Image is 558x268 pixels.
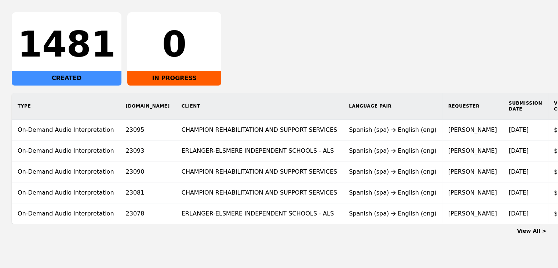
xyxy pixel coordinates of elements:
[508,147,528,154] time: [DATE]
[517,228,546,234] a: View All >
[176,141,343,162] td: ERLANGER-ELSMERE INDEPENDENT SCHOOLS - ALS
[120,141,176,162] td: 23093
[442,93,503,120] th: Requester
[176,162,343,182] td: CHAMPION REHABILITATION AND SUPPORT SERVICES
[508,168,528,175] time: [DATE]
[442,141,503,162] td: [PERSON_NAME]
[343,93,442,120] th: Language Pair
[442,182,503,203] td: [PERSON_NAME]
[349,188,437,197] div: Spanish (spa) English (eng)
[349,126,437,134] div: Spanish (spa) English (eng)
[12,71,121,86] div: CREATED
[18,27,116,62] div: 1481
[442,120,503,141] td: [PERSON_NAME]
[120,182,176,203] td: 23081
[442,203,503,224] td: [PERSON_NAME]
[120,162,176,182] td: 23090
[120,120,176,141] td: 23095
[176,93,343,120] th: Client
[508,210,528,217] time: [DATE]
[349,146,437,155] div: Spanish (spa) English (eng)
[349,209,437,218] div: Spanish (spa) English (eng)
[127,71,221,86] div: IN PROGRESS
[12,93,120,120] th: Type
[120,203,176,224] td: 23078
[508,189,528,196] time: [DATE]
[120,93,176,120] th: [DOMAIN_NAME]
[508,126,528,133] time: [DATE]
[349,167,437,176] div: Spanish (spa) English (eng)
[176,203,343,224] td: ERLANGER-ELSMERE INDEPENDENT SCHOOLS - ALS
[133,27,215,62] div: 0
[12,120,120,141] td: On-Demand Audio Interpretation
[12,162,120,182] td: On-Demand Audio Interpretation
[12,203,120,224] td: On-Demand Audio Interpretation
[176,120,343,141] td: CHAMPION REHABILITATION AND SUPPORT SERVICES
[176,182,343,203] td: CHAMPION REHABILITATION AND SUPPORT SERVICES
[12,141,120,162] td: On-Demand Audio Interpretation
[442,162,503,182] td: [PERSON_NAME]
[503,93,548,120] th: Submission Date
[12,182,120,203] td: On-Demand Audio Interpretation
